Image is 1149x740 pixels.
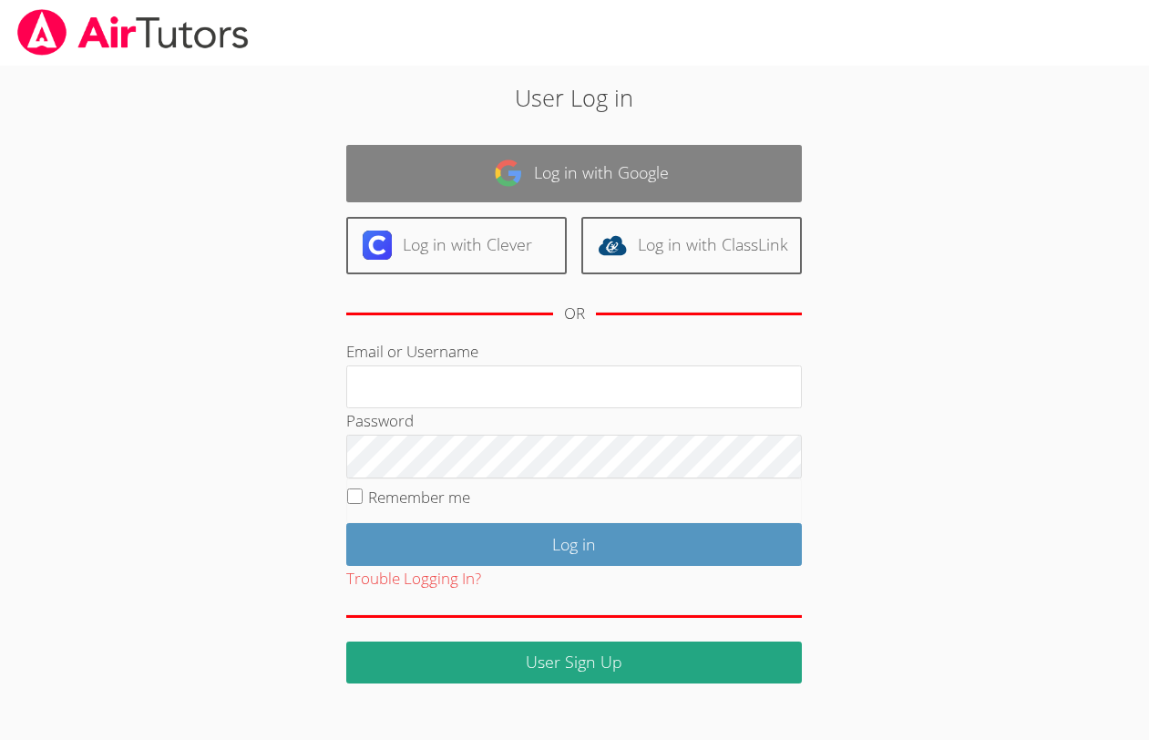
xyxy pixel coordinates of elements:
[346,217,567,274] a: Log in with Clever
[363,231,392,260] img: clever-logo-6eab21bc6e7a338710f1a6ff85c0baf02591cd810cc4098c63d3a4b26e2feb20.svg
[346,341,478,362] label: Email or Username
[264,80,885,115] h2: User Log in
[598,231,627,260] img: classlink-logo-d6bb404cc1216ec64c9a2012d9dc4662098be43eaf13dc465df04b49fa7ab582.svg
[346,523,802,566] input: Log in
[494,159,523,188] img: google-logo-50288ca7cdecda66e5e0955fdab243c47b7ad437acaf1139b6f446037453330a.svg
[346,642,802,684] a: User Sign Up
[346,145,802,202] a: Log in with Google
[368,487,470,508] label: Remember me
[581,217,802,274] a: Log in with ClassLink
[346,410,414,431] label: Password
[15,9,251,56] img: airtutors_banner-c4298cdbf04f3fff15de1276eac7730deb9818008684d7c2e4769d2f7ddbe033.png
[346,566,481,592] button: Trouble Logging In?
[564,301,585,327] div: OR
